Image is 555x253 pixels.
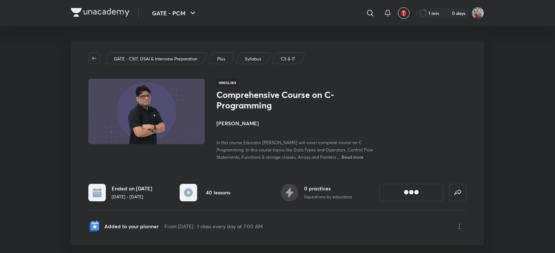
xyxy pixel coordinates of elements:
[244,56,263,62] a: Syllabus
[216,79,238,87] span: Hinglish
[217,56,225,62] p: Plus
[112,185,152,192] h6: Ended on [DATE]
[113,56,199,62] a: GATE - CSIT, DSAI & Interview Preparation
[112,194,152,200] p: [DATE] - [DATE]
[281,56,295,62] p: CS & IT
[216,90,335,111] h1: Comprehensive Course on C- Programming
[87,78,206,145] img: Thumbnail
[71,8,129,17] img: Company Logo
[472,7,484,19] img: Divya
[148,6,201,20] button: GATE - PCM
[449,184,467,201] button: false
[280,56,297,62] a: CS & IT
[164,222,263,230] p: From [DATE] · 1 class every day at 7:00 AM
[342,154,364,160] span: Read more
[398,7,410,19] button: avatar
[304,185,352,192] h6: 0 practices
[216,56,227,62] a: Plus
[216,140,373,160] span: In this course Educator [PERSON_NAME] will cover complete course on C Programming .In this course...
[400,10,407,16] img: avatar
[114,56,197,62] p: GATE - CSIT, DSAI & Interview Preparation
[216,119,379,127] h4: [PERSON_NAME]
[206,189,230,196] h6: 40 lessons
[304,194,352,200] p: 0 questions by educators
[379,184,443,201] button: [object Object]
[245,56,261,62] p: Syllabus
[104,222,159,230] p: Added to your planner
[71,8,129,19] a: Company Logo
[443,9,451,17] img: streak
